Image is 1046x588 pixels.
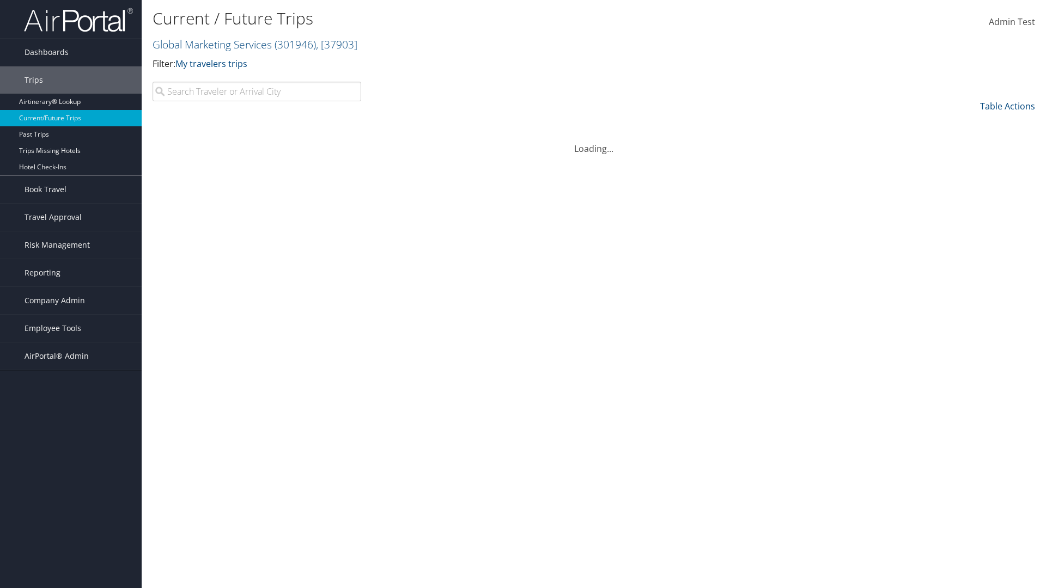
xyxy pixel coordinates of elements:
[25,342,89,370] span: AirPortal® Admin
[153,82,361,101] input: Search Traveler or Arrival City
[153,7,741,30] h1: Current / Future Trips
[25,66,43,94] span: Trips
[25,287,85,314] span: Company Admin
[275,37,316,52] span: ( 301946 )
[25,259,60,286] span: Reporting
[316,37,357,52] span: , [ 37903 ]
[153,37,357,52] a: Global Marketing Services
[25,176,66,203] span: Book Travel
[25,204,82,231] span: Travel Approval
[25,39,69,66] span: Dashboards
[24,7,133,33] img: airportal-logo.png
[989,5,1035,39] a: Admin Test
[25,231,90,259] span: Risk Management
[25,315,81,342] span: Employee Tools
[153,129,1035,155] div: Loading...
[980,100,1035,112] a: Table Actions
[175,58,247,70] a: My travelers trips
[989,16,1035,28] span: Admin Test
[153,57,741,71] p: Filter:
